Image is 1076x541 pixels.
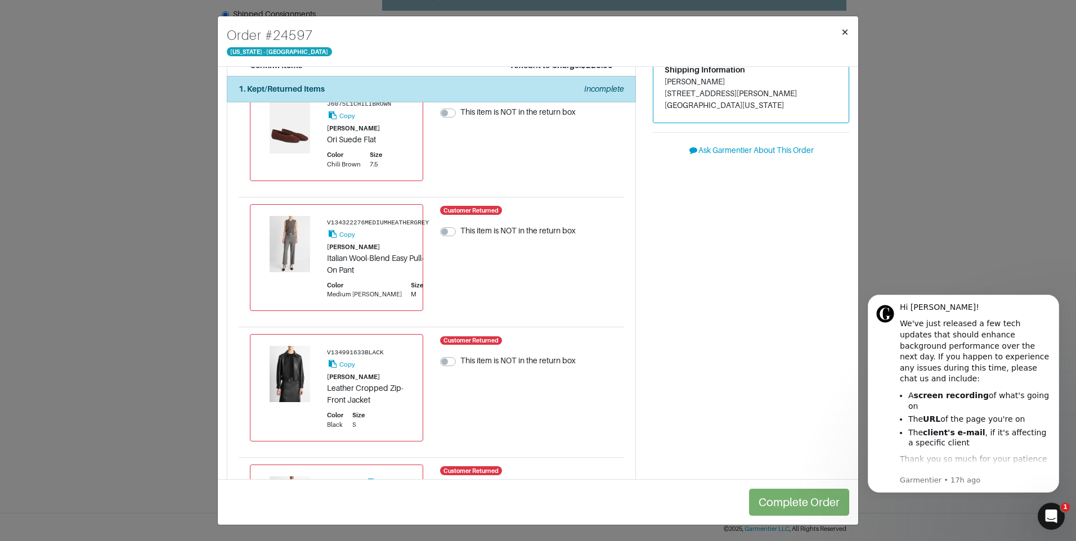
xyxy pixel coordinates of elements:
[366,476,395,489] button: Copy
[327,349,384,356] small: V134991633BLACK
[227,25,332,46] h4: Order # 24597
[327,219,429,226] small: V134322276MEDIUMHEATHERGREY
[327,253,429,276] div: Italian Wool-Blend Easy Pull-On Pant
[584,84,624,93] em: Incomplete
[327,411,343,420] div: Color
[262,346,318,402] img: Product
[339,231,355,238] small: Copy
[262,216,318,272] img: Product
[653,142,849,159] button: Ask Garmentier About This Order
[440,466,503,475] span: Customer Returned
[262,97,318,154] img: Product
[339,361,355,368] small: Copy
[460,106,576,118] label: This item is NOT in the return box
[327,125,380,132] small: [PERSON_NAME]
[1061,503,1070,512] span: 1
[239,84,325,93] strong: 1. Kept/Returned Items
[411,290,423,299] div: M
[665,76,837,111] address: [PERSON_NAME] [STREET_ADDRESS][PERSON_NAME] [GEOGRAPHIC_DATA][US_STATE]
[832,16,858,48] button: Close
[1038,503,1065,530] iframe: Intercom live chat
[370,160,382,169] div: 7.5
[327,420,343,430] div: Black
[227,47,332,56] span: [US_STATE] - [GEOGRAPHIC_DATA]
[370,150,382,160] div: Size
[440,206,503,215] span: Customer Returned
[352,420,365,430] div: S
[327,101,391,107] small: J6075L1CHILIBROWN
[440,336,503,345] span: Customer Returned
[327,382,411,406] div: Leather Cropped Zip-Front Jacket
[749,489,849,516] button: Complete Order
[327,290,402,299] div: Medium [PERSON_NAME]
[327,109,356,122] button: Copy
[327,358,356,371] button: Copy
[327,134,411,146] div: Ori Suede Flat
[665,65,745,74] span: Shipping Information
[352,411,365,420] div: Size
[339,112,355,119] small: Copy
[411,281,423,290] div: Size
[262,476,318,533] img: Product
[327,228,356,241] button: Copy
[327,244,380,250] small: [PERSON_NAME]
[327,373,380,380] small: [PERSON_NAME]
[327,150,361,160] div: Color
[841,24,849,39] span: ×
[460,355,576,367] label: This item is NOT in the return box
[460,225,576,237] label: This item is NOT in the return box
[327,160,361,169] div: Chili Brown
[851,285,1076,499] iframe: Intercom notifications message
[327,281,402,290] div: Color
